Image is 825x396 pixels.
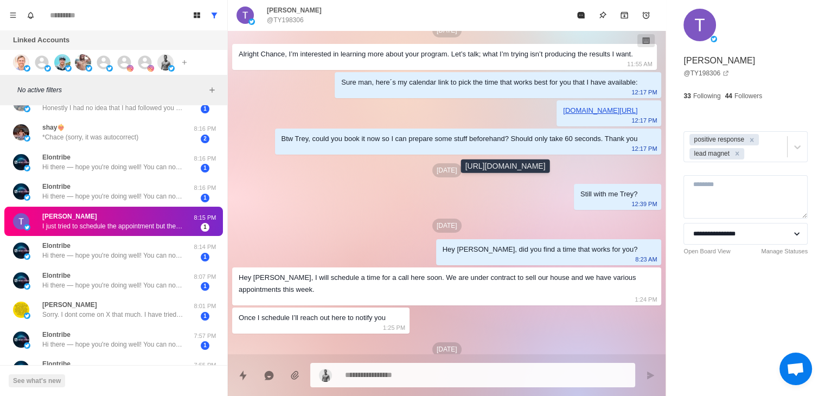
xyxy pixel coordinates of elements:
div: Alright Chance, I’m interested in learning more about your program. Let’s talk; what I’m trying i... [239,48,633,60]
a: [DOMAIN_NAME][URL] [563,106,637,114]
img: picture [24,165,30,171]
a: @TY198306 [683,68,729,78]
img: picture [13,361,29,377]
img: picture [24,342,30,349]
button: Add account [178,56,191,69]
p: 12:17 PM [631,114,657,126]
img: picture [13,124,29,140]
img: picture [13,213,29,229]
img: picture [13,302,29,318]
p: Following [693,91,721,101]
button: Mark as read [570,4,592,26]
p: 8:14 PM [191,242,219,252]
button: Send message [639,365,661,386]
div: Once I schedule I’ll reach out here to notify you [239,312,386,324]
img: picture [13,331,29,348]
div: Sure man, here´s my calendar link to pick the time that works best for you that I have available: [341,76,637,88]
p: [PERSON_NAME] [267,5,322,15]
p: 8:16 PM [191,154,219,163]
span: 1 [201,282,209,291]
button: Pin [592,4,613,26]
p: 8:07 PM [191,272,219,282]
p: [DATE] [432,342,462,356]
div: Btw Trey, could you book it now so I can prepare some stuff beforehand? Should only take 60 secon... [282,133,638,145]
p: [PERSON_NAME] [42,212,97,221]
p: [PERSON_NAME] [683,54,755,67]
p: Elontribe [42,271,71,280]
img: picture [13,272,29,289]
button: Show all conversations [206,7,223,24]
img: picture [24,312,30,319]
span: 1 [201,312,209,321]
p: Elontribe [42,330,71,340]
div: positive response [690,134,746,145]
p: 12:39 PM [631,198,657,210]
img: picture [13,242,29,259]
div: Remove lead magnet [731,148,743,159]
img: picture [24,65,30,72]
img: picture [86,65,92,72]
p: No active filters [17,85,206,95]
p: [DATE] [432,23,462,37]
img: picture [319,369,332,382]
p: [DATE] [432,219,462,233]
img: picture [13,183,29,200]
p: Followers [734,91,762,101]
p: Hi there — hope you're doing well! You can now access original shares (Primary Market) of 𝑬𝘭𝗼𝓷 ⓜ𝖚... [42,162,183,172]
button: Reply with AI [258,365,280,386]
p: 8:01 PM [191,302,219,311]
button: Board View [188,7,206,24]
div: Remove positive response [746,134,758,145]
p: 11:55 AM [627,58,652,70]
p: I just tried to schedule the appointment but the link to your calendar isn’t working anymore. I d... [42,221,183,231]
p: 7:55 PM [191,361,219,370]
p: [PERSON_NAME] [42,300,97,310]
img: picture [24,194,30,201]
div: Hey [PERSON_NAME], I will schedule a time for a call here soon. We are under contract to sell our... [239,272,637,296]
div: Hey [PERSON_NAME], did you find a time that works for you? [443,244,638,256]
a: Open chat [779,353,812,385]
a: Manage Statuses [761,247,808,256]
img: picture [24,135,30,142]
p: 44 [725,91,732,101]
span: 1 [201,164,209,173]
p: 12:17 PM [631,143,657,155]
span: 1 [201,341,209,350]
img: picture [24,106,30,112]
p: 8:23 AM [635,253,657,265]
p: Hi there — hope you're doing well! You can now access original shares (Primary Market) of 𝕰𝗹𝓸𝓷 ⓜᴜ... [42,191,183,201]
p: Hi there — hope you're doing well! You can now access original shares (Primary Market) of 𝑬𝘭𝗼𝓷 ⓜ𝖚... [42,340,183,349]
p: 8:16 PM [191,124,219,133]
button: Add media [284,365,306,386]
p: Sorry. I dont come on X that much. I have tried some fad diets. Tried starving myself. lol. I wou... [42,310,183,320]
span: 1 [201,194,209,202]
p: Elontribe [42,241,71,251]
p: 12:17 PM [631,86,657,98]
p: Honestly I had no idea that I had followed you or when, you probably posted something I agreed with [42,103,183,113]
p: Hi there — hope you're doing well! You can now access original shares (Primary Market) of 𝑬𝘭𝗼𝓷 ⓜ𝖚... [42,280,183,290]
p: Elontribe [42,182,71,191]
p: 1:24 PM [635,293,657,305]
p: 8:16 PM [191,183,219,193]
p: shay❤️‍🔥 [42,123,65,132]
div: lead magnet [690,148,731,159]
img: picture [157,54,174,71]
button: Menu [4,7,22,24]
img: picture [44,65,51,72]
p: 1:25 PM [383,322,405,334]
img: picture [13,54,29,71]
img: picture [24,283,30,290]
img: picture [236,7,254,24]
div: Still with me Trey? [580,188,637,200]
span: 1 [201,253,209,261]
button: See what's new [9,374,65,387]
img: picture [711,36,717,42]
p: Elontribe [42,359,71,369]
span: 1 [201,105,209,113]
p: 7:57 PM [191,331,219,341]
button: Add reminder [635,4,657,26]
span: 1 [201,223,209,232]
span: 2 [201,135,209,143]
img: picture [148,65,154,72]
p: *Chace (sorry, it was autocorrect) [42,132,138,142]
